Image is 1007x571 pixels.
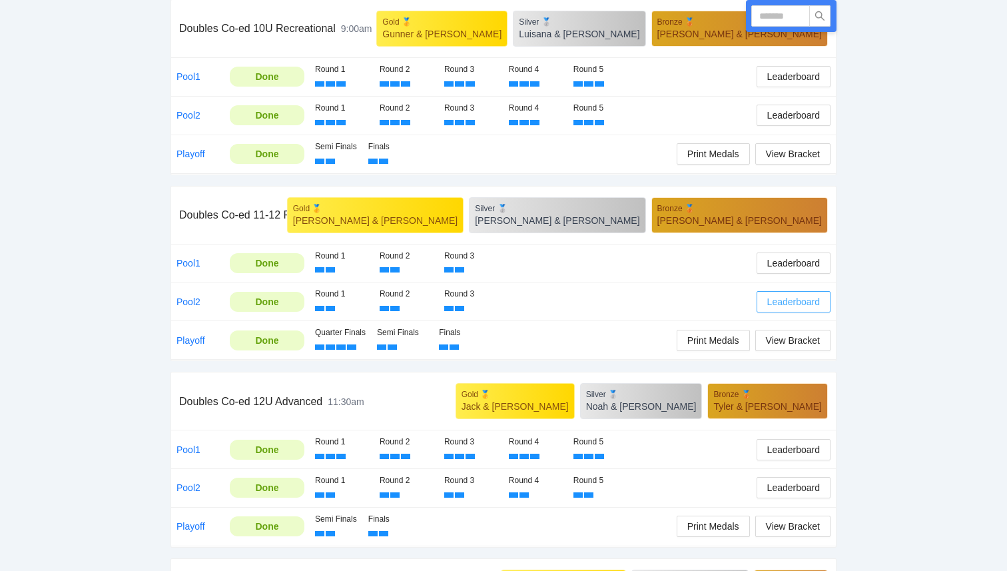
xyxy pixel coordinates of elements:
[757,477,831,498] button: Leaderboard
[757,253,831,274] button: Leaderboard
[809,5,831,27] button: search
[240,256,294,271] div: Done
[766,333,820,348] span: View Bracket
[509,63,563,76] div: Round 4
[315,288,369,300] div: Round 1
[444,102,498,115] div: Round 3
[755,143,831,165] button: View Bracket
[767,294,820,309] span: Leaderboard
[677,143,750,165] button: Print Medals
[713,400,822,413] div: Tyler & [PERSON_NAME]
[677,330,750,351] button: Print Medals
[380,436,434,448] div: Round 2
[444,436,498,448] div: Round 3
[657,203,822,214] div: Bronze 🥉
[573,63,627,76] div: Round 5
[176,110,200,121] a: Pool2
[475,214,639,227] div: [PERSON_NAME] & [PERSON_NAME]
[509,474,563,487] div: Round 4
[368,513,411,526] div: Finals
[444,474,498,487] div: Round 3
[573,102,627,115] div: Round 5
[179,396,322,407] span: Doubles Co-ed 12U Advanced
[586,400,697,413] div: Noah & [PERSON_NAME]
[176,521,205,532] a: Playoff
[757,439,831,460] button: Leaderboard
[240,442,294,457] div: Done
[179,209,343,221] span: Doubles Co-ed 11-12 Recreational
[757,105,831,126] button: Leaderboard
[240,519,294,534] div: Done
[315,63,369,76] div: Round 1
[444,250,498,263] div: Round 3
[315,250,369,263] div: Round 1
[810,11,830,21] span: search
[519,27,639,41] div: Luisana & [PERSON_NAME]
[767,108,820,123] span: Leaderboard
[176,71,200,82] a: Pool1
[444,63,498,76] div: Round 3
[509,436,563,448] div: Round 4
[240,147,294,161] div: Done
[687,333,739,348] span: Print Medals
[176,482,200,493] a: Pool2
[657,17,822,27] div: Bronze 🥉
[573,474,627,487] div: Round 5
[315,102,369,115] div: Round 1
[755,516,831,537] button: View Bracket
[767,69,820,84] span: Leaderboard
[766,519,820,534] span: View Bracket
[240,108,294,123] div: Done
[657,27,822,41] div: [PERSON_NAME] & [PERSON_NAME]
[509,102,563,115] div: Round 4
[519,17,639,27] div: Silver 🥈
[176,258,200,269] a: Pool1
[382,27,502,41] div: Gunner & [PERSON_NAME]
[328,396,364,407] span: 11:30am
[240,294,294,309] div: Done
[687,147,739,161] span: Print Medals
[462,400,569,413] div: Jack & [PERSON_NAME]
[293,214,458,227] div: [PERSON_NAME] & [PERSON_NAME]
[176,444,200,455] a: Pool1
[341,23,372,34] span: 9:00am
[755,330,831,351] button: View Bracket
[315,474,369,487] div: Round 1
[315,141,358,153] div: Semi Finals
[757,66,831,87] button: Leaderboard
[240,333,294,348] div: Done
[586,389,697,400] div: Silver 🥈
[713,389,822,400] div: Bronze 🥉
[315,326,366,339] div: Quarter Finals
[240,480,294,495] div: Done
[462,389,569,400] div: Gold 🥇
[240,69,294,84] div: Done
[380,63,434,76] div: Round 2
[382,17,502,27] div: Gold 🥇
[368,141,411,153] div: Finals
[377,326,428,339] div: Semi Finals
[766,147,820,161] span: View Bracket
[293,203,458,214] div: Gold 🥇
[573,436,627,448] div: Round 5
[444,288,498,300] div: Round 3
[767,442,820,457] span: Leaderboard
[767,480,820,495] span: Leaderboard
[767,256,820,271] span: Leaderboard
[757,291,831,312] button: Leaderboard
[657,214,822,227] div: [PERSON_NAME] & [PERSON_NAME]
[380,474,434,487] div: Round 2
[315,436,369,448] div: Round 1
[176,296,200,307] a: Pool2
[380,288,434,300] div: Round 2
[179,23,336,34] span: Doubles Co-ed 10U Recreational
[315,513,358,526] div: Semi Finals
[380,250,434,263] div: Round 2
[380,102,434,115] div: Round 2
[687,519,739,534] span: Print Medals
[439,326,490,339] div: Finals
[475,203,639,214] div: Silver 🥈
[176,335,205,346] a: Playoff
[176,149,205,159] a: Playoff
[677,516,750,537] button: Print Medals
